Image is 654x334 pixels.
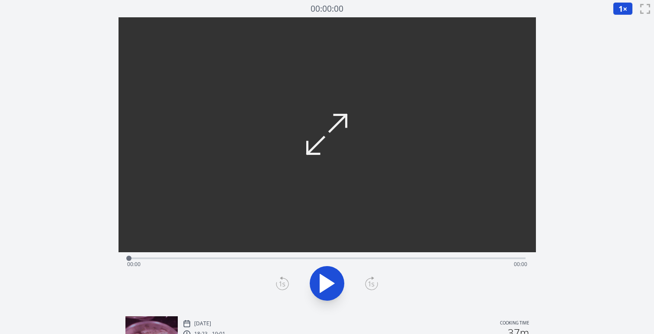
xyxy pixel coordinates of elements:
p: [DATE] [194,320,211,327]
span: 00:00 [514,260,527,268]
button: 1× [613,2,633,15]
p: Cooking time [500,320,529,328]
a: 00:00:00 [311,3,343,15]
span: 1 [619,3,623,14]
